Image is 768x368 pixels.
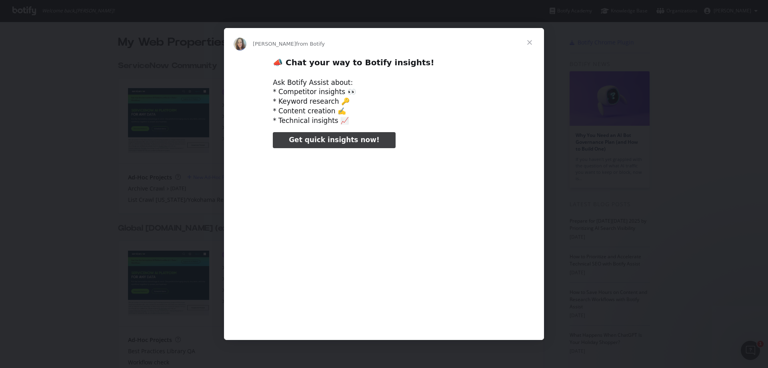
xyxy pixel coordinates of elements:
[217,155,551,322] video: Play video
[289,136,379,144] span: Get quick insights now!
[253,41,296,47] span: [PERSON_NAME]
[273,78,495,126] div: Ask Botify Assist about: * Competitor insights 👀 * Keyword research 🔑 * Content creation ✍️ * Tec...
[515,28,544,57] span: Close
[296,41,325,47] span: from Botify
[273,132,395,148] a: Get quick insights now!
[234,38,246,50] img: Profile image for Colleen
[273,57,495,72] h2: 📣 Chat your way to Botify insights!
